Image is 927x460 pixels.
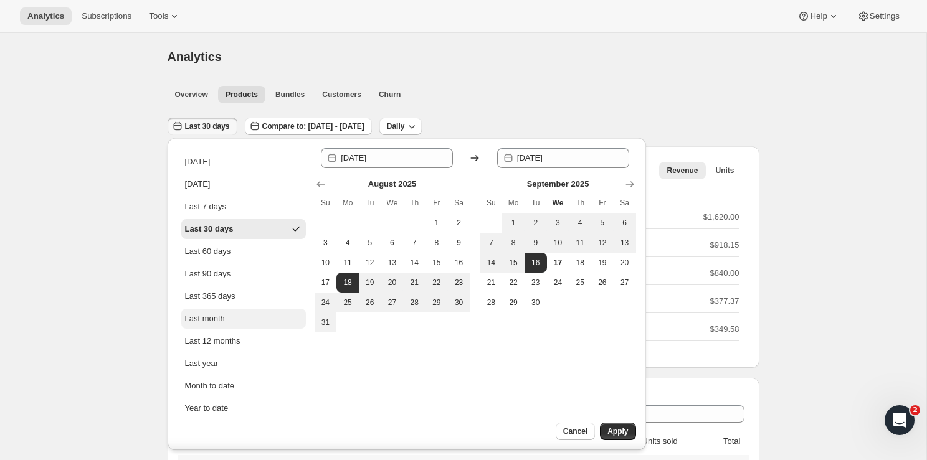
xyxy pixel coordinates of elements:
[453,278,465,288] span: 23
[453,298,465,307] span: 30
[619,258,631,268] span: 20
[667,166,698,176] span: Revenue
[181,197,306,217] button: Last 7 days
[364,198,376,208] span: Tu
[591,213,614,233] button: Friday September 5 2025
[480,193,503,213] th: Sunday
[480,273,503,293] button: Sunday September 21 2025
[502,233,525,253] button: Monday September 8 2025
[448,213,470,233] button: Saturday August 2 2025
[591,253,614,273] button: Friday September 19 2025
[574,198,586,208] span: Th
[185,268,231,280] div: Last 90 days
[275,90,305,100] span: Bundles
[381,193,404,213] th: Wednesday
[870,11,900,21] span: Settings
[181,264,306,284] button: Last 90 days
[430,298,443,307] span: 29
[336,273,359,293] button: Start of range Monday August 18 2025
[185,223,234,235] div: Last 30 days
[403,233,425,253] button: Thursday August 7 2025
[425,193,448,213] th: Friday
[322,90,361,100] span: Customers
[181,309,306,329] button: Last month
[530,258,542,268] span: 16
[547,233,569,253] button: Wednesday September 10 2025
[185,178,211,190] div: [DATE]
[525,233,547,253] button: Tuesday September 9 2025
[547,273,569,293] button: Wednesday September 24 2025
[453,198,465,208] span: Sa
[185,402,229,415] div: Year to date
[525,253,547,273] button: End of range Tuesday September 16 2025
[453,238,465,248] span: 9
[507,278,520,288] span: 22
[547,213,569,233] button: Wednesday September 3 2025
[430,258,443,268] span: 15
[507,298,520,307] span: 29
[552,238,564,248] span: 10
[614,253,636,273] button: Saturday September 20 2025
[563,426,587,436] span: Cancel
[320,298,332,307] span: 24
[181,152,306,172] button: [DATE]
[245,118,372,135] button: Compare to: [DATE] - [DATE]
[408,238,421,248] span: 7
[336,253,359,273] button: Monday August 11 2025
[507,218,520,228] span: 1
[716,166,734,176] span: Units
[552,198,564,208] span: We
[408,298,421,307] span: 28
[315,312,337,332] button: Sunday August 31 2025
[141,7,188,25] button: Tools
[320,317,332,327] span: 31
[507,258,520,268] span: 15
[20,7,72,25] button: Analytics
[336,193,359,213] th: Monday
[315,273,337,293] button: Sunday August 17 2025
[341,298,354,307] span: 25
[185,335,240,347] div: Last 12 months
[226,90,258,100] span: Products
[364,258,376,268] span: 12
[502,213,525,233] button: Monday September 1 2025
[387,121,405,131] span: Daily
[530,198,542,208] span: Tu
[181,331,306,351] button: Last 12 months
[359,293,381,312] button: Tuesday August 26 2025
[181,398,306,418] button: Year to date
[185,290,235,303] div: Last 365 days
[341,258,354,268] span: 11
[408,278,421,288] span: 21
[709,429,742,453] button: Total
[185,121,230,131] span: Last 30 days
[27,11,64,21] span: Analytics
[341,198,354,208] span: Mo
[453,218,465,228] span: 2
[600,423,635,440] button: Apply
[710,267,739,279] p: $840.00
[364,298,376,307] span: 26
[185,156,211,168] div: [DATE]
[381,233,404,253] button: Wednesday August 6 2025
[850,7,907,25] button: Settings
[430,238,443,248] span: 8
[448,273,470,293] button: Saturday August 23 2025
[181,376,306,396] button: Month to date
[425,253,448,273] button: Friday August 15 2025
[359,233,381,253] button: Tuesday August 5 2025
[596,258,609,268] span: 19
[381,293,404,312] button: Wednesday August 27 2025
[790,7,847,25] button: Help
[448,233,470,253] button: Saturday August 9 2025
[425,213,448,233] button: Friday August 1 2025
[885,405,915,435] iframe: Intercom live chat
[379,118,422,135] button: Daily
[574,238,586,248] span: 11
[168,50,222,63] span: Analytics
[82,11,131,21] span: Subscriptions
[336,233,359,253] button: Monday August 4 2025
[614,193,636,213] th: Saturday
[181,219,306,239] button: Last 30 days
[320,238,332,248] span: 3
